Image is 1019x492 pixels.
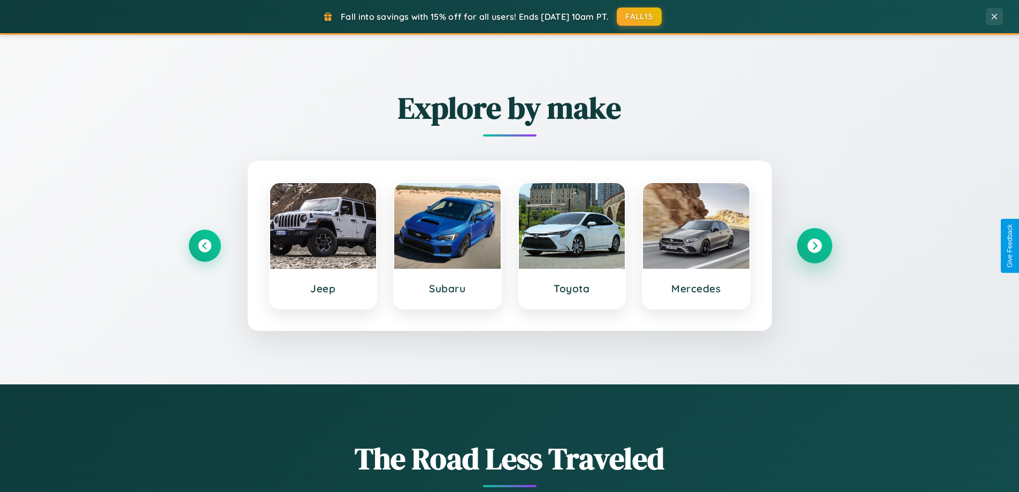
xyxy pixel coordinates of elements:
[189,438,831,479] h1: The Road Less Traveled
[341,11,609,22] span: Fall into savings with 15% off for all users! Ends [DATE] 10am PT.
[617,7,662,26] button: FALL15
[1006,224,1014,268] div: Give Feedback
[654,282,739,295] h3: Mercedes
[281,282,366,295] h3: Jeep
[530,282,615,295] h3: Toyota
[405,282,490,295] h3: Subaru
[189,87,831,128] h2: Explore by make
